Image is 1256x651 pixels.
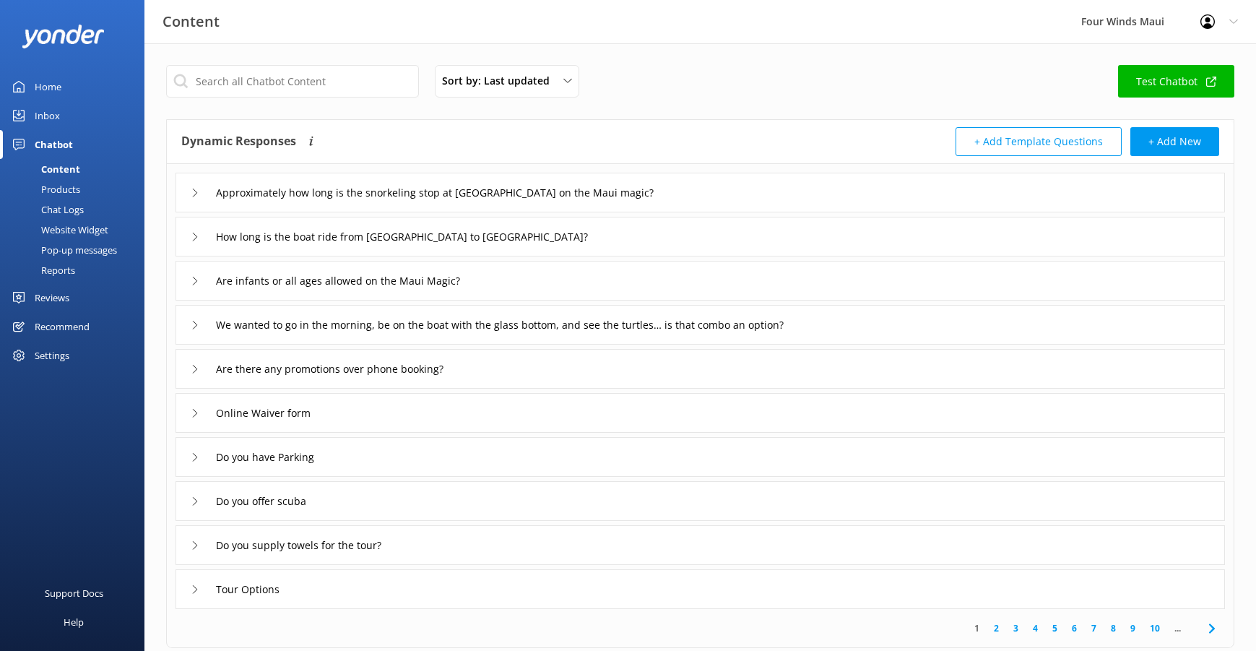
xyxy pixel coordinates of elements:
div: Inbox [35,101,60,130]
a: 1 [967,621,987,635]
div: Content [9,159,80,179]
a: Reports [9,260,144,280]
h3: Content [163,10,220,33]
div: Chat Logs [9,199,84,220]
a: 10 [1143,621,1167,635]
a: Products [9,179,144,199]
a: Test Chatbot [1118,65,1234,98]
a: 5 [1045,621,1065,635]
div: Website Widget [9,220,108,240]
a: Website Widget [9,220,144,240]
a: 7 [1084,621,1104,635]
button: + Add Template Questions [956,127,1122,156]
div: Help [64,608,84,637]
a: 3 [1006,621,1026,635]
span: ... [1167,621,1188,635]
div: Home [35,72,61,101]
div: Chatbot [35,130,73,159]
div: Recommend [35,312,90,341]
div: Settings [35,341,69,370]
a: Content [9,159,144,179]
a: 2 [987,621,1006,635]
a: 6 [1065,621,1084,635]
button: + Add New [1130,127,1219,156]
a: 8 [1104,621,1123,635]
div: Reviews [35,283,69,312]
a: 9 [1123,621,1143,635]
div: Support Docs [45,579,103,608]
h4: Dynamic Responses [181,127,296,156]
a: Chat Logs [9,199,144,220]
div: Reports [9,260,75,280]
a: Pop-up messages [9,240,144,260]
input: Search all Chatbot Content [166,65,419,98]
div: Products [9,179,80,199]
span: Sort by: Last updated [442,73,558,89]
a: 4 [1026,621,1045,635]
img: yonder-white-logo.png [22,25,105,48]
div: Pop-up messages [9,240,117,260]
